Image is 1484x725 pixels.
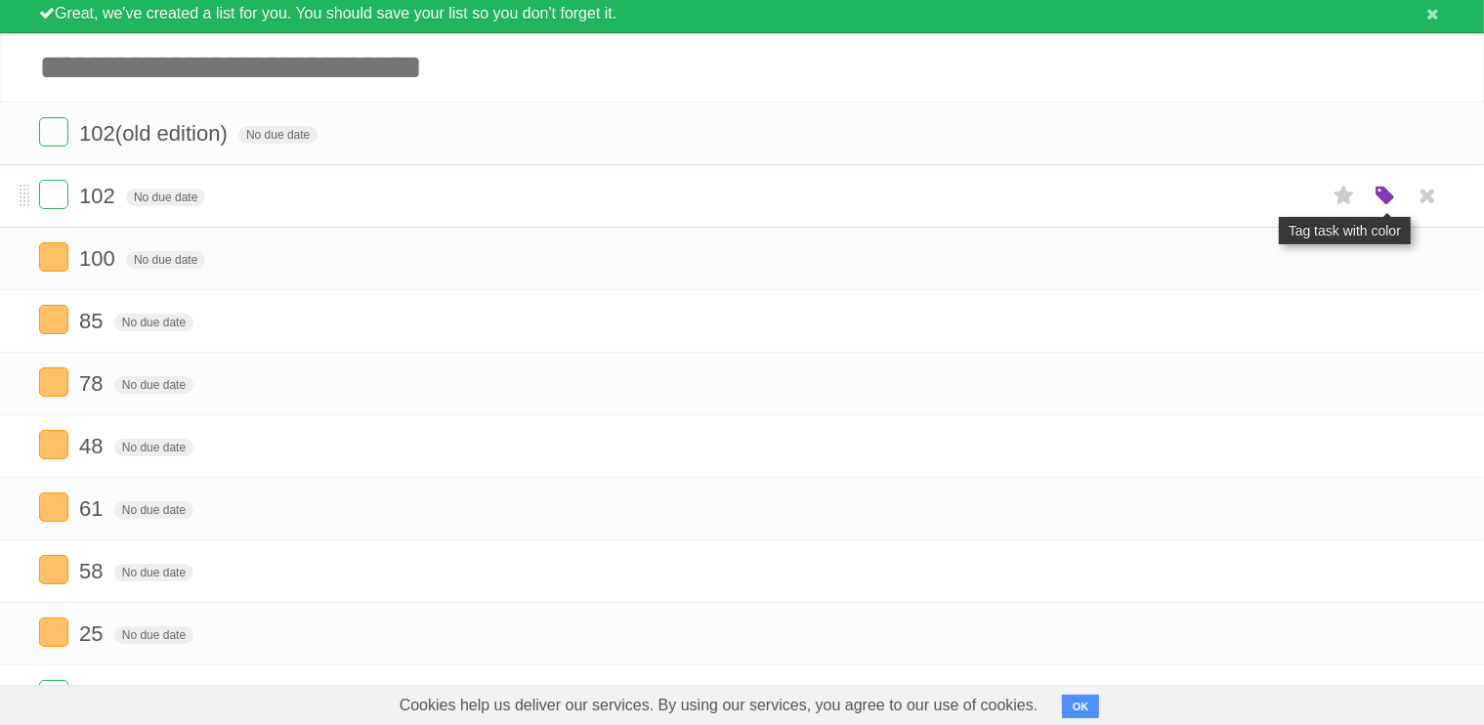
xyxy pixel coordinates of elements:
span: 25 [79,621,107,646]
span: No due date [114,439,193,456]
label: Done [39,555,68,584]
span: 61 [79,496,107,521]
span: 102(old edition) [79,121,233,146]
span: 85 [79,309,107,333]
span: 102 [79,184,120,208]
label: Done [39,618,68,647]
span: No due date [114,376,193,394]
span: 48 [79,434,107,458]
label: Done [39,492,68,522]
span: 48 [79,684,107,708]
label: Done [39,117,68,147]
label: Done [39,430,68,459]
span: No due date [238,126,318,144]
span: 78 [79,371,107,396]
span: No due date [114,314,193,331]
span: Cookies help us deliver our services. By using our services, you agree to our use of cookies. [380,686,1058,725]
span: No due date [126,189,205,206]
label: Done [39,367,68,397]
label: Done [39,680,68,709]
span: No due date [114,501,193,519]
span: No due date [126,251,205,269]
span: 100 [79,246,120,271]
button: OK [1062,695,1100,718]
span: No due date [114,564,193,581]
span: 58 [79,559,107,583]
label: Done [39,305,68,334]
span: No due date [114,626,193,644]
label: Star task [1326,180,1363,212]
label: Done [39,180,68,209]
label: Done [39,242,68,272]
